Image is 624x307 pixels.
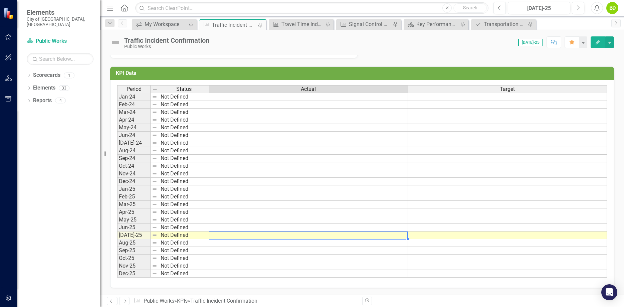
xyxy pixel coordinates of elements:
img: 8DAGhfEEPCf229AAAAAElFTkSuQmCC [152,186,157,192]
a: My Workspace [134,20,187,28]
td: Sep-24 [117,155,151,162]
div: Signal Control % Uptime [349,20,391,28]
div: 1 [64,72,74,78]
img: 8DAGhfEEPCf229AAAAAElFTkSuQmCC [152,117,157,123]
img: 8DAGhfEEPCf229AAAAAElFTkSuQmCC [152,233,157,238]
img: 8DAGhfEEPCf229AAAAAElFTkSuQmCC [152,256,157,261]
div: Public Works [124,44,209,49]
a: Scorecards [33,71,60,79]
div: Open Intercom Messenger [601,284,617,300]
td: Not Defined [159,93,209,101]
small: City of [GEOGRAPHIC_DATA], [GEOGRAPHIC_DATA] [27,16,93,27]
td: Not Defined [159,270,209,278]
a: Public Works [27,37,93,45]
td: Feb-24 [117,101,151,109]
td: [DATE]-25 [117,232,151,239]
img: 8DAGhfEEPCf229AAAAAElFTkSuQmCC [152,156,157,161]
td: Not Defined [159,178,209,185]
div: My Workspace [145,20,187,28]
div: Key Performance Indicator Report [416,20,458,28]
a: Reports [33,97,52,105]
td: Aug-25 [117,239,151,247]
img: 8DAGhfEEPCf229AAAAAElFTkSuQmCC [152,163,157,169]
td: Not Defined [159,109,209,116]
button: BD [606,2,618,14]
img: 8DAGhfEEPCf229AAAAAElFTkSuQmCC [152,202,157,207]
td: Aug-24 [117,147,151,155]
td: Nov-24 [117,170,151,178]
button: [DATE]-25 [508,2,570,14]
img: 8DAGhfEEPCf229AAAAAElFTkSuQmCC [152,194,157,199]
a: Key Performance Indicator Report [405,20,458,28]
img: 8DAGhfEEPCf229AAAAAElFTkSuQmCC [152,140,157,146]
td: Not Defined [159,224,209,232]
a: Elements [33,84,55,92]
td: Not Defined [159,147,209,155]
span: Period [127,86,142,92]
td: Not Defined [159,162,209,170]
div: 4 [55,98,66,104]
img: 8DAGhfEEPCf229AAAAAElFTkSuQmCC [152,271,157,276]
img: 8DAGhfEEPCf229AAAAAElFTkSuQmCC [152,171,157,176]
img: 8DAGhfEEPCf229AAAAAElFTkSuQmCC [152,94,157,100]
td: Not Defined [159,101,209,109]
div: Traffic Incident Confirmation [124,37,209,44]
td: [DATE]-24 [117,139,151,147]
td: Not Defined [159,132,209,139]
td: Apr-24 [117,116,151,124]
h3: KPI Data [116,70,611,76]
span: Target [500,86,515,92]
td: Not Defined [159,193,209,201]
div: 33 [59,85,69,91]
img: 8DAGhfEEPCf229AAAAAElFTkSuQmCC [152,248,157,253]
img: 8DAGhfEEPCf229AAAAAElFTkSuQmCC [152,240,157,246]
div: [DATE]-25 [510,4,568,12]
div: Travel Time Index [281,20,324,28]
img: 8DAGhfEEPCf229AAAAAElFTkSuQmCC [152,102,157,107]
td: May-25 [117,216,151,224]
a: Public Works [144,298,174,304]
td: Jan-24 [117,93,151,101]
img: 8DAGhfEEPCf229AAAAAElFTkSuQmCC [152,87,158,92]
img: 8DAGhfEEPCf229AAAAAElFTkSuQmCC [152,125,157,130]
span: Elements [27,8,93,16]
td: Not Defined [159,201,209,208]
div: Traffic Incident Confirmation [212,21,256,29]
img: 8DAGhfEEPCf229AAAAAElFTkSuQmCC [152,217,157,222]
img: 8DAGhfEEPCf229AAAAAElFTkSuQmCC [152,263,157,269]
td: Nov-25 [117,262,151,270]
img: Not Defined [110,37,121,48]
a: Travel Time Index [270,20,324,28]
td: Jun-25 [117,224,151,232]
span: Actual [301,86,316,92]
img: 8DAGhfEEPCf229AAAAAElFTkSuQmCC [152,110,157,115]
td: Jan-25 [117,185,151,193]
span: Search [463,5,477,10]
img: ClearPoint Strategy [3,8,15,19]
a: Transportation Management [473,20,526,28]
div: Traffic Incident Confirmation [190,298,257,304]
td: Not Defined [159,185,209,193]
td: Mar-25 [117,201,151,208]
img: 8DAGhfEEPCf229AAAAAElFTkSuQmCC [152,133,157,138]
img: 8DAGhfEEPCf229AAAAAElFTkSuQmCC [152,148,157,153]
td: Not Defined [159,155,209,162]
td: Apr-25 [117,208,151,216]
input: Search Below... [27,53,93,65]
td: Not Defined [159,139,209,147]
td: Dec-24 [117,178,151,185]
td: Not Defined [159,232,209,239]
td: Not Defined [159,124,209,132]
input: Search ClearPoint... [135,2,488,14]
div: Transportation Management [484,20,526,28]
img: 8DAGhfEEPCf229AAAAAElFTkSuQmCC [152,179,157,184]
td: Mar-24 [117,109,151,116]
td: Oct-25 [117,255,151,262]
td: Sep-25 [117,247,151,255]
td: Not Defined [159,208,209,216]
td: Not Defined [159,170,209,178]
td: Not Defined [159,239,209,247]
td: Not Defined [159,116,209,124]
td: Oct-24 [117,162,151,170]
